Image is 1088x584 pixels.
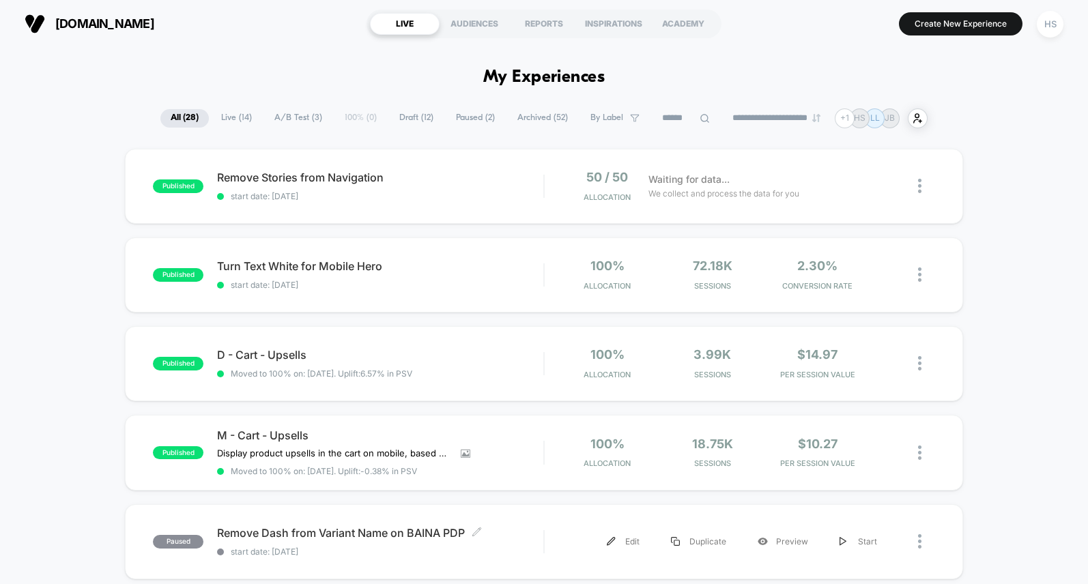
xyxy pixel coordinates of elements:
span: Allocation [584,282,631,291]
span: A/B Test ( 3 ) [264,109,332,128]
img: close [918,179,921,193]
div: Preview [742,526,824,557]
span: Display product upsells in the cart on mobile, based on the selected products defined by the adva... [217,448,450,458]
span: Draft ( 12 ) [389,109,444,128]
span: All ( 28 ) [160,109,209,128]
div: AUDIENCES [440,13,509,35]
div: REPORTS [509,13,579,35]
span: Allocation [584,370,631,379]
span: Sessions [663,370,762,379]
span: Remove Dash from Variant Name on BAINA PDP [217,527,543,539]
p: LL [870,113,880,123]
img: menu [840,537,846,546]
span: paused [153,535,203,549]
span: Allocation [584,459,631,468]
span: 100% [590,437,625,452]
span: 2.30% [797,259,838,274]
span: published [153,357,203,370]
img: close [918,356,921,370]
span: Turn Text White for Mobile Hero [217,260,543,272]
span: 100% [590,259,625,274]
span: Allocation [584,193,631,202]
img: close [918,534,921,549]
div: Edit [591,526,655,557]
div: Duplicate [655,526,742,557]
img: end [812,114,820,122]
span: PER SESSION VALUE [769,370,867,379]
span: Moved to 100% on: [DATE] . Uplift: 6.57% in PSV [231,369,412,379]
button: Create New Experience [899,12,1022,35]
span: Archived ( 52 ) [507,109,578,128]
span: published [153,446,203,460]
span: We collect and process the data for you [648,187,799,200]
span: start date: [DATE] [217,547,543,557]
span: Sessions [663,282,762,291]
span: Sessions [663,459,762,468]
span: $14.97 [797,348,838,362]
span: M - Cart - Upsells [217,429,543,441]
span: 100% [590,348,625,362]
button: HS [1033,10,1068,38]
span: published [153,268,203,282]
span: start date: [DATE] [217,280,543,290]
span: Remove Stories from Navigation [217,171,543,184]
div: Start [824,526,893,557]
span: $10.27 [798,437,838,452]
img: close [918,267,921,282]
span: Paused ( 2 ) [446,109,505,128]
span: Live ( 14 ) [211,109,262,128]
div: LIVE [370,13,440,35]
p: JB [885,113,895,123]
span: start date: [DATE] [217,192,543,201]
span: published [153,179,203,193]
span: Waiting for data... [648,172,730,187]
img: menu [671,537,680,546]
span: 72.18k [693,259,732,274]
img: Visually logo [25,14,45,34]
p: HS [854,113,865,123]
div: ACADEMY [648,13,718,35]
button: [DOMAIN_NAME] [20,13,158,35]
span: PER SESSION VALUE [769,459,867,468]
span: By Label [590,113,623,123]
div: HS [1037,11,1063,38]
span: 50 / 50 [586,171,628,185]
span: CONVERSION RATE [769,282,867,291]
span: [DOMAIN_NAME] [55,17,154,31]
span: 18.75k [692,437,733,452]
span: Moved to 100% on: [DATE] . Uplift: -0.38% in PSV [231,467,417,476]
img: close [918,446,921,460]
span: 3.99k [693,348,731,362]
h1: My Experiences [483,68,605,88]
img: menu [607,537,616,546]
div: INSPIRATIONS [579,13,648,35]
span: D - Cart - Upsells [217,349,543,361]
div: + 1 [835,108,855,128]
